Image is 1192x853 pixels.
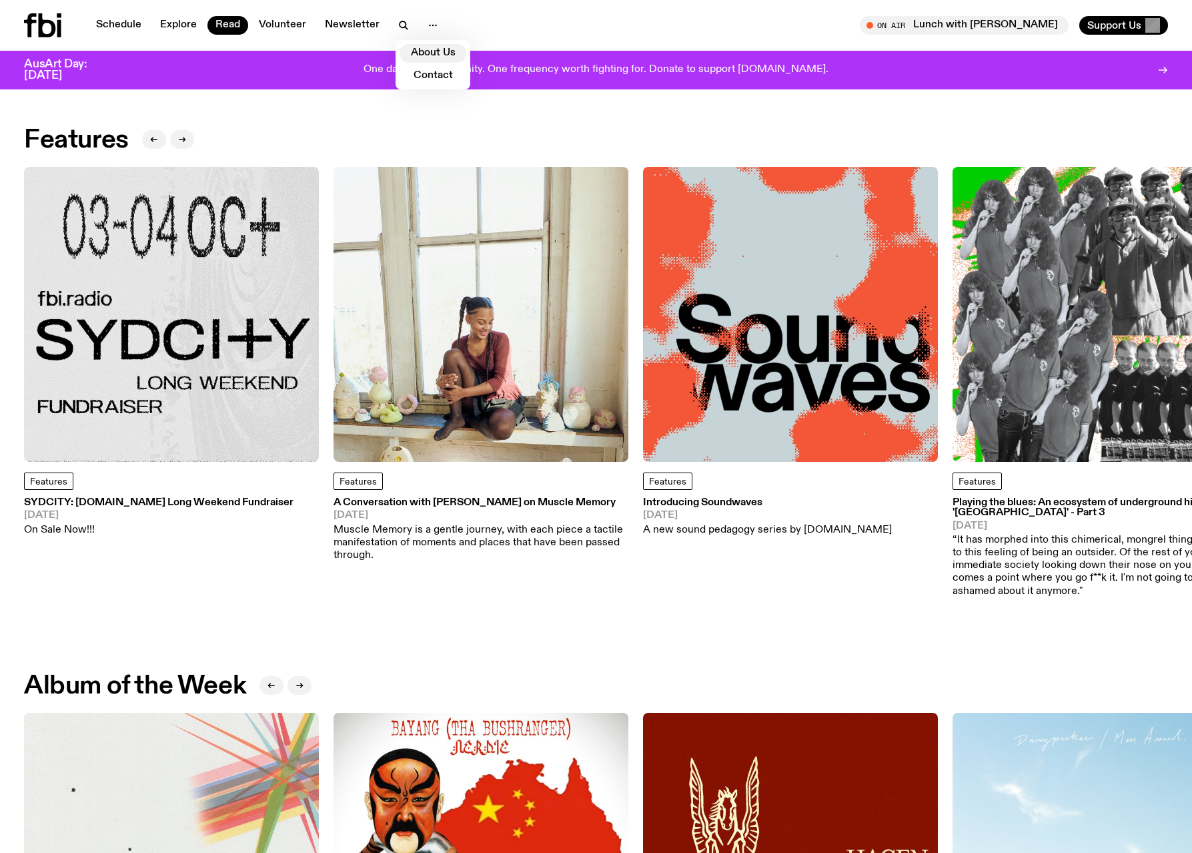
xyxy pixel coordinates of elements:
[643,498,892,508] h3: Introducing Soundwaves
[364,64,828,76] p: One day. One community. One frequency worth fighting for. Donate to support [DOMAIN_NAME].
[207,16,248,35] a: Read
[334,511,628,521] span: [DATE]
[317,16,388,35] a: Newsletter
[1079,16,1168,35] button: Support Us
[340,477,377,487] span: Features
[24,128,129,152] h2: Features
[400,44,466,63] a: About Us
[152,16,205,35] a: Explore
[1087,19,1141,31] span: Support Us
[24,167,319,462] img: Black text on gray background. Reading top to bottom: 03-04 OCT. fbi.radio SYDCITY LONG WEEKEND F...
[24,498,293,537] a: SYDCITY: [DOMAIN_NAME] Long Weekend Fundraiser[DATE]On Sale Now!!!
[334,473,383,490] a: Features
[649,477,686,487] span: Features
[88,16,149,35] a: Schedule
[643,473,692,490] a: Features
[643,524,892,537] p: A new sound pedagogy series by [DOMAIN_NAME]
[24,59,109,81] h3: AusArt Day: [DATE]
[24,674,246,698] h2: Album of the Week
[953,473,1002,490] a: Features
[959,477,996,487] span: Features
[400,67,466,85] a: Contact
[30,477,67,487] span: Features
[643,167,938,462] img: The text Sound waves, with one word stacked upon another, in black text on a bluish-gray backgrou...
[24,473,73,490] a: Features
[334,524,628,563] p: Muscle Memory is a gentle journey, with each piece a tactile manifestation of moments and places ...
[24,511,293,521] span: [DATE]
[860,16,1069,35] button: On AirLunch with [PERSON_NAME]
[24,524,293,537] p: On Sale Now!!!
[24,498,293,508] h3: SYDCITY: [DOMAIN_NAME] Long Weekend Fundraiser
[643,498,892,537] a: Introducing Soundwaves[DATE]A new sound pedagogy series by [DOMAIN_NAME]
[251,16,314,35] a: Volunteer
[643,511,892,521] span: [DATE]
[334,498,628,562] a: A Conversation with [PERSON_NAME] on Muscle Memory[DATE]Muscle Memory is a gentle journey, with e...
[334,498,628,508] h3: A Conversation with [PERSON_NAME] on Muscle Memory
